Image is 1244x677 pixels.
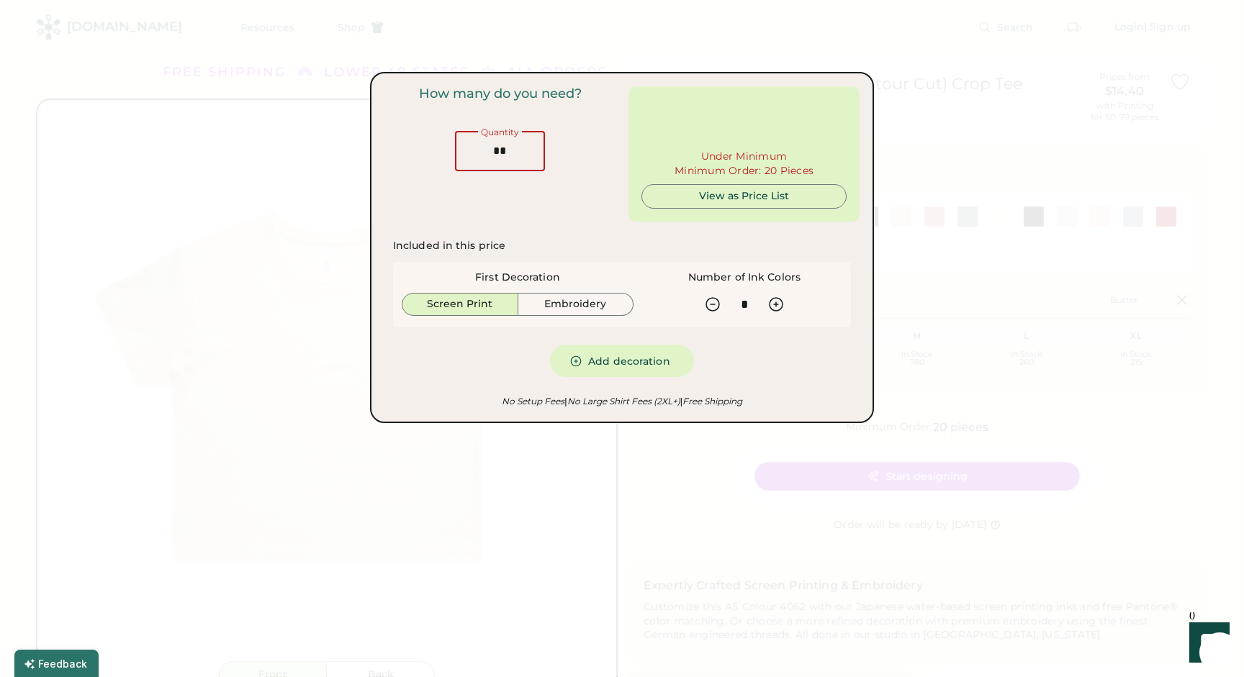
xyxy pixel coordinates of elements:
[419,86,582,102] div: How many do you need?
[502,396,564,406] em: No Setup Fees
[475,271,560,285] div: First Decoration
[675,150,813,178] div: Under Minimum Minimum Order: 20 Pieces
[688,271,801,285] div: Number of Ink Colors
[550,345,694,377] button: Add decoration
[564,396,680,406] em: No Large Shirt Fees (2XL+)
[564,396,567,406] font: |
[680,396,682,406] font: |
[654,189,834,204] div: View as Price List
[518,293,634,316] button: Embroidery
[393,239,505,253] div: Included in this price
[1176,612,1238,674] iframe: Front Chat
[402,293,518,316] button: Screen Print
[478,128,522,137] div: Quantity
[680,396,742,406] em: Free Shipping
